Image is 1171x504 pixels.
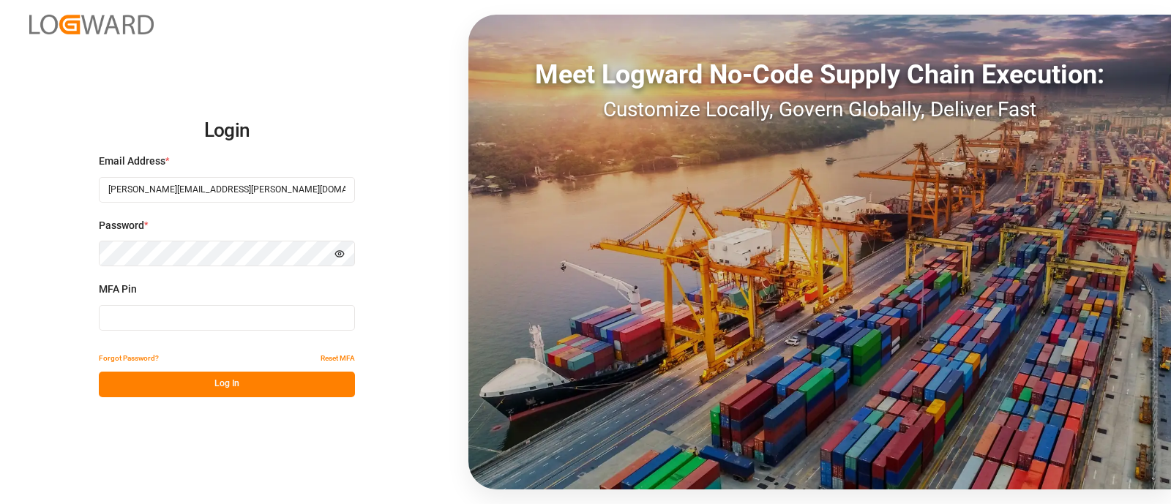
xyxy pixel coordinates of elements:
[99,154,165,169] span: Email Address
[99,372,355,397] button: Log In
[99,177,355,203] input: Enter your email
[321,346,355,372] button: Reset MFA
[468,55,1171,94] div: Meet Logward No-Code Supply Chain Execution:
[468,94,1171,125] div: Customize Locally, Govern Globally, Deliver Fast
[99,108,355,154] h2: Login
[99,218,144,233] span: Password
[99,282,137,297] span: MFA Pin
[99,346,159,372] button: Forgot Password?
[29,15,154,34] img: Logward_new_orange.png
